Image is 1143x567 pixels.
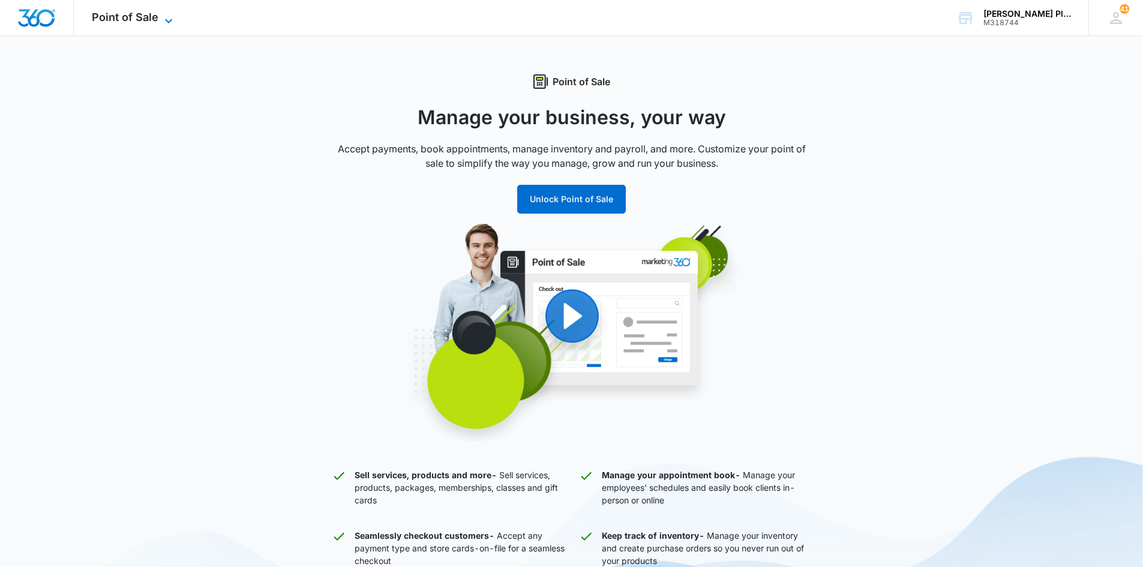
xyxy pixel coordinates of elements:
[602,470,740,480] strong: Manage your appointment book -
[602,530,704,541] strong: Keep track of inventory -
[1120,4,1129,14] span: 41
[1120,4,1129,14] div: notifications count
[983,19,1071,27] div: account id
[355,530,494,541] strong: Seamlessly checkout customers -
[92,11,158,23] span: Point of Sale
[332,74,812,89] div: Point of Sale
[517,194,626,204] a: Unlock Point of Sale
[602,469,812,506] p: Manage your employees’ schedules and easily book clients in-person or online
[355,469,565,506] p: Sell services, products, packages, memberships, classes and gift cards
[355,470,497,480] strong: Sell services, products and more -
[332,142,812,170] p: Accept payments, book appointments, manage inventory and payroll, and more. Customize your point ...
[517,185,626,214] button: Unlock Point of Sale
[355,529,565,567] p: Accept any payment type and store cards-on-file for a seamless checkout
[983,9,1071,19] div: account name
[344,222,800,441] img: Point of Sale
[602,529,812,567] p: Manage your inventory and create purchase orders so you never run out of your products
[332,103,812,132] h1: Manage your business, your way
